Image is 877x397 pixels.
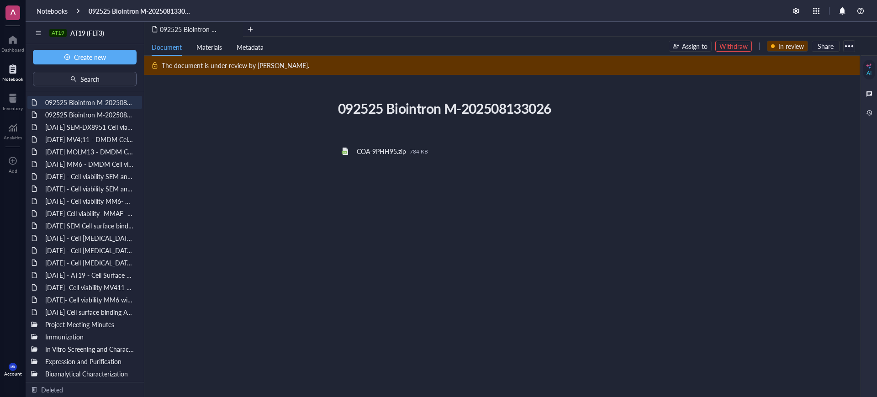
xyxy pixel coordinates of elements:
[866,69,872,77] div: AI
[41,318,138,331] div: Project Meeting Minutes
[162,60,309,70] div: The document is under review by [PERSON_NAME].
[41,182,138,195] div: [DATE] - Cell viability SEM and [GEOGRAPHIC_DATA]; 411- DMDM
[41,306,138,318] div: [DATE] Cell surface binding AT19 on SEM, RS411 and MV411 cell line
[357,147,406,155] div: COA-9PHH95.zip
[74,53,106,61] span: Create new
[33,72,137,86] button: Search
[682,41,708,51] div: Assign to
[41,343,138,355] div: In Vitro Screening and Characterization
[80,75,100,83] span: Search
[52,30,64,36] div: AT19
[11,365,15,369] span: MK
[237,42,264,52] span: Metadata
[41,232,138,244] div: [DATE] - Cell [MEDICAL_DATA]- MOLM-13 (AML cell line)
[37,7,68,15] a: Notebooks
[4,135,22,140] div: Analytics
[152,42,182,52] span: Document
[41,244,138,257] div: [DATE] - Cell [MEDICAL_DATA]- MOLM-13 (AML cell line)
[196,42,222,52] span: Materials
[11,6,16,17] span: A
[41,385,63,395] div: Deleted
[41,219,138,232] div: [DATE] SEM Cell surface binding
[41,281,138,294] div: [DATE]- Cell viability MV411 with and without IgG Blocking - DX8951
[1,47,24,53] div: Dashboard
[41,158,138,170] div: [DATE] MM6 - DMDM Cell viability
[41,256,138,269] div: [DATE] - Cell [MEDICAL_DATA]- MV4,11 (AML cell line)
[3,91,23,111] a: Inventory
[41,145,138,158] div: [DATE] MOLM13 - DMDM Cell viability
[41,121,138,133] div: [DATE] SEM-DX8951 Cell viability
[41,170,138,183] div: [DATE] - Cell viability SEM and RS; 411- DMDM with Fc block (needs to be completed)
[41,133,138,146] div: [DATE] MV4;11 - DMDM Cell viability
[41,380,138,392] div: Conjugation
[41,108,138,121] div: 092525 Biointron M-202508132759
[719,41,748,51] div: Withdraw
[41,96,138,109] div: 092525 Biointron M-202508133026
[4,120,22,140] a: Analytics
[812,41,840,52] button: Share
[4,371,22,376] div: Account
[41,330,138,343] div: Immunization
[2,76,23,82] div: Notebook
[89,7,192,15] a: 092525 Biointron M-202508133026
[2,62,23,82] a: Notebook
[9,168,17,174] div: Add
[41,367,138,380] div: Bioanalytical Characterization
[70,28,104,37] span: AT19 (FLT3)
[41,207,138,220] div: [DATE] Cell viability- MMAF- SEM and MV4,11
[33,50,137,64] button: Create new
[778,41,804,51] div: In review
[41,355,138,368] div: Expression and Purification
[41,195,138,207] div: [DATE] - Cell viability MM6- MMAF
[818,42,834,50] span: Share
[334,97,659,120] div: 092525 Biointron M-202508133026
[41,269,138,281] div: [DATE] - AT19 - Cell Surface Binding assay on hFLT3 Transfected [MEDICAL_DATA] Cells (24 hours)
[410,148,428,155] div: 784 KB
[41,293,138,306] div: [DATE]- Cell viability MM6 with and without IgG Blocking - DX8951
[3,106,23,111] div: Inventory
[1,32,24,53] a: Dashboard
